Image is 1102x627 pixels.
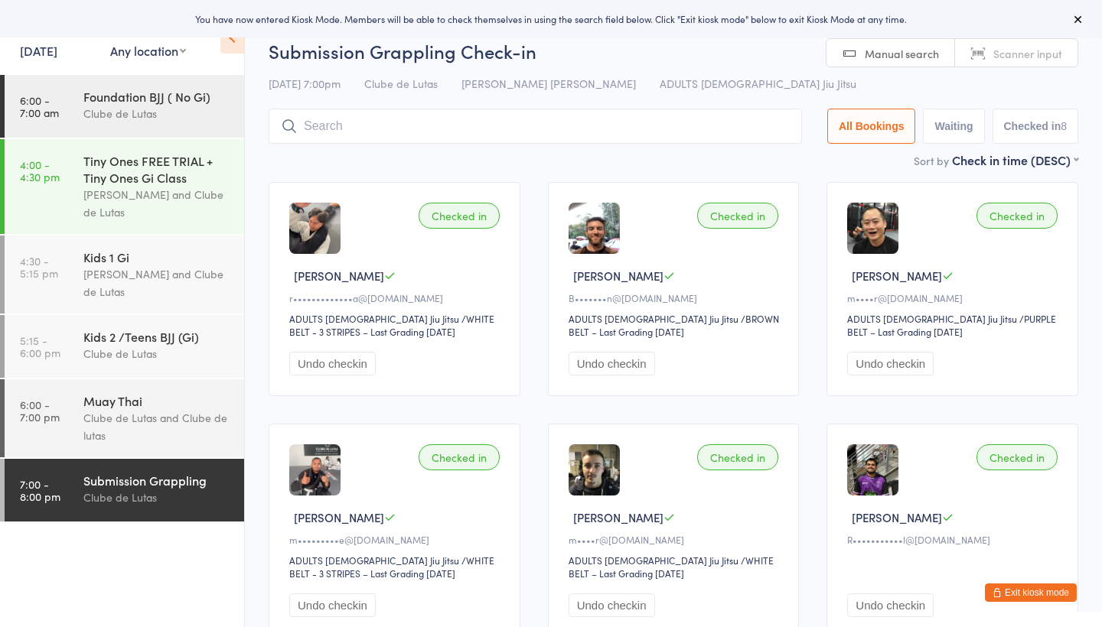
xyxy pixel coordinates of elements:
[289,533,504,546] div: m•••••••••e@[DOMAIN_NAME]
[569,533,784,546] div: m••••r@[DOMAIN_NAME]
[993,46,1062,61] span: Scanner input
[569,554,738,567] div: ADULTS [DEMOGRAPHIC_DATA] Jiu Jitsu
[852,509,942,525] span: [PERSON_NAME]
[569,444,620,495] img: image1739342492.png
[993,109,1079,144] button: Checked in8
[83,489,231,506] div: Clube de Lutas
[294,268,384,284] span: [PERSON_NAME]
[569,312,738,325] div: ADULTS [DEMOGRAPHIC_DATA] Jiu Jitsu
[83,152,231,186] div: Tiny Ones FREE TRIAL + Tiny Ones Gi Class
[294,509,384,525] span: [PERSON_NAME]
[364,76,438,91] span: Clube de Lutas
[419,444,500,470] div: Checked in
[569,593,655,617] button: Undo checkin
[289,593,376,617] button: Undo checkin
[1061,120,1067,132] div: 8
[865,46,939,61] span: Manual search
[852,268,942,284] span: [PERSON_NAME]
[5,75,244,138] a: 6:00 -7:00 amFoundation BJJ ( No Gi)Clube de Lutas
[20,255,58,279] time: 4:30 - 5:15 pm
[289,352,376,375] button: Undo checkin
[847,312,1017,325] div: ADULTS [DEMOGRAPHIC_DATA] Jiu Jitsu
[697,203,778,229] div: Checked in
[5,139,244,234] a: 4:00 -4:30 pmTiny Ones FREE TRIAL + Tiny Ones Gi Class[PERSON_NAME] and Clube de Lutas
[289,203,341,254] img: image1739778334.png
[569,203,620,254] img: image1741075301.png
[660,76,856,91] span: ADULTS [DEMOGRAPHIC_DATA] Jiu Jitsu
[20,94,59,119] time: 6:00 - 7:00 am
[952,151,1078,168] div: Check in time (DESC)
[914,153,949,168] label: Sort by
[847,203,898,254] img: image1739342919.png
[5,379,244,457] a: 6:00 -7:00 pmMuay ThaiClube de Lutas and Clube de lutas
[83,186,231,221] div: [PERSON_NAME] and Clube de Lutas
[847,533,1062,546] div: R•••••••••••l@[DOMAIN_NAME]
[83,265,231,301] div: [PERSON_NAME] and Clube de Lutas
[20,398,60,423] time: 6:00 - 7:00 pm
[83,105,231,122] div: Clube de Lutas
[289,554,459,567] div: ADULTS [DEMOGRAPHIC_DATA] Jiu Jitsu
[569,352,655,375] button: Undo checkin
[20,478,60,502] time: 7:00 - 8:00 pm
[419,203,500,229] div: Checked in
[269,38,1078,63] h2: Submission Grappling Check-in
[976,444,1058,470] div: Checked in
[24,12,1078,25] div: You have now entered Kiosk Mode. Members will be able to check themselves in using the search fie...
[83,328,231,345] div: Kids 2 /Teens BJJ (Gi)
[847,593,934,617] button: Undo checkin
[5,459,244,521] a: 7:00 -8:00 pmSubmission GrapplingClube de Lutas
[697,444,778,470] div: Checked in
[269,76,341,91] span: [DATE] 7:00pm
[289,291,504,304] div: r•••••••••••••a@[DOMAIN_NAME]
[573,509,663,525] span: [PERSON_NAME]
[573,268,663,284] span: [PERSON_NAME]
[461,76,636,91] span: [PERSON_NAME] [PERSON_NAME]
[827,109,916,144] button: All Bookings
[847,352,934,375] button: Undo checkin
[985,583,1077,602] button: Exit kiosk mode
[5,236,244,313] a: 4:30 -5:15 pmKids 1 Gi[PERSON_NAME] and Clube de Lutas
[20,42,57,59] a: [DATE]
[569,291,784,304] div: B•••••••n@[DOMAIN_NAME]
[5,315,244,378] a: 5:15 -6:00 pmKids 2 /Teens BJJ (Gi)Clube de Lutas
[923,109,984,144] button: Waiting
[269,109,802,144] input: Search
[83,392,231,409] div: Muay Thai
[83,472,231,489] div: Submission Grappling
[847,291,1062,304] div: m••••r@[DOMAIN_NAME]
[289,444,341,495] img: image1739778736.png
[847,444,898,495] img: image1757406657.png
[289,312,459,325] div: ADULTS [DEMOGRAPHIC_DATA] Jiu Jitsu
[20,158,60,183] time: 4:00 - 4:30 pm
[83,249,231,265] div: Kids 1 Gi
[20,334,60,359] time: 5:15 - 6:00 pm
[976,203,1058,229] div: Checked in
[83,345,231,362] div: Clube de Lutas
[83,409,231,444] div: Clube de Lutas and Clube de lutas
[110,42,186,59] div: Any location
[83,88,231,105] div: Foundation BJJ ( No Gi)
